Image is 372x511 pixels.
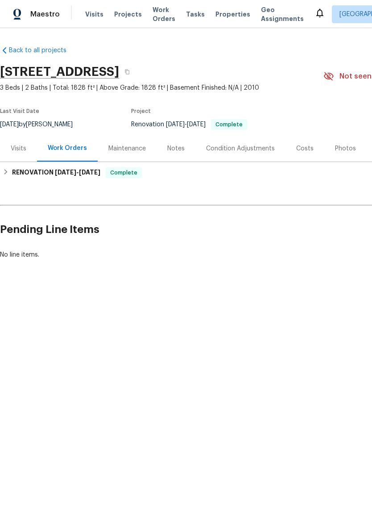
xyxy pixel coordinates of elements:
[114,10,142,19] span: Projects
[215,10,250,19] span: Properties
[131,108,151,114] span: Project
[187,121,206,128] span: [DATE]
[30,10,60,19] span: Maestro
[48,144,87,153] div: Work Orders
[55,169,100,175] span: -
[167,144,185,153] div: Notes
[212,122,246,127] span: Complete
[186,11,205,17] span: Tasks
[107,168,141,177] span: Complete
[108,144,146,153] div: Maintenance
[131,121,247,128] span: Renovation
[261,5,304,23] span: Geo Assignments
[206,144,275,153] div: Condition Adjustments
[55,169,76,175] span: [DATE]
[166,121,185,128] span: [DATE]
[335,144,356,153] div: Photos
[12,167,100,178] h6: RENOVATION
[119,64,135,80] button: Copy Address
[79,169,100,175] span: [DATE]
[11,144,26,153] div: Visits
[166,121,206,128] span: -
[296,144,314,153] div: Costs
[153,5,175,23] span: Work Orders
[85,10,103,19] span: Visits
